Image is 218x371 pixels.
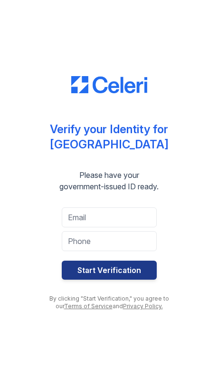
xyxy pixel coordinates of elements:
input: Email [62,207,157,227]
input: Phone [62,231,157,251]
img: CE_Logo_Blue-a8612792a0a2168367f1c8372b55b34899dd931a85d93a1a3d3e32e68fde9ad4.png [71,76,147,93]
button: Start Verification [62,261,157,280]
div: By clicking "Start Verification," you agree to our and [43,295,176,310]
a: Terms of Service [64,303,113,310]
a: Privacy Policy. [123,303,163,310]
div: Please have your government-issued ID ready. [59,169,159,192]
div: Verify your Identity for [GEOGRAPHIC_DATA] [50,122,169,152]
